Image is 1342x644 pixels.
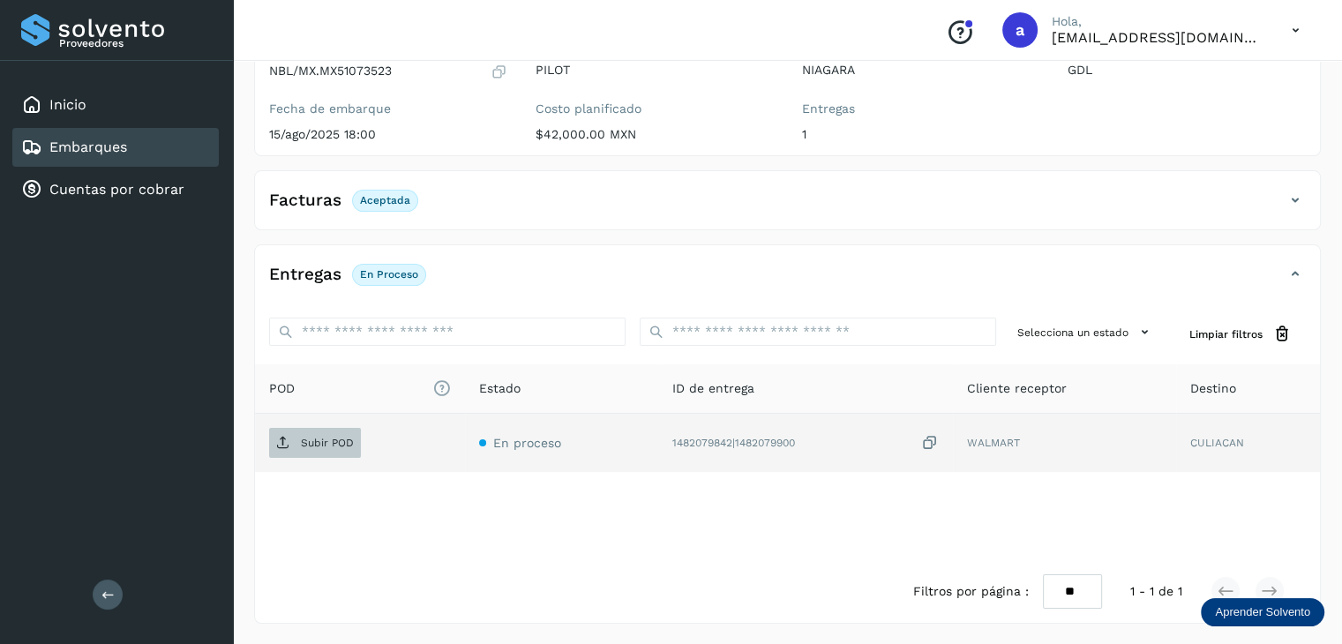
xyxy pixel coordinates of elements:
div: 1482079842|1482079900 [672,434,939,453]
label: Fecha de embarque [269,101,507,116]
div: FacturasAceptada [255,185,1320,229]
p: 1 [802,127,1040,142]
div: EntregasEn proceso [255,259,1320,303]
p: PILOT [536,63,774,78]
span: Estado [479,379,521,398]
p: Subir POD [301,437,354,449]
p: NBL/MX.MX51073523 [269,64,392,79]
span: Limpiar filtros [1189,326,1263,342]
p: aux.facturacion@atpilot.mx [1052,29,1263,46]
div: Cuentas por cobrar [12,170,219,209]
a: Cuentas por cobrar [49,181,184,198]
span: Destino [1190,379,1236,398]
h4: Facturas [269,191,341,211]
span: Cliente receptor [967,379,1067,398]
td: WALMART [953,414,1177,472]
label: Entregas [802,101,1040,116]
div: Aprender Solvento [1201,598,1324,626]
p: Proveedores [59,37,212,49]
a: Inicio [49,96,86,113]
a: Embarques [49,139,127,155]
div: Inicio [12,86,219,124]
p: Aceptada [360,194,410,206]
p: GDL [1068,63,1306,78]
button: Subir POD [269,428,361,458]
span: En proceso [493,436,561,450]
p: NIAGARA [802,63,1040,78]
button: Selecciona un estado [1010,318,1161,347]
label: Costo planificado [536,101,774,116]
p: 15/ago/2025 18:00 [269,127,507,142]
p: Hola, [1052,14,1263,29]
p: Aprender Solvento [1215,605,1310,619]
p: $42,000.00 MXN [536,127,774,142]
p: En proceso [360,268,418,281]
span: POD [269,379,451,398]
td: CULIACAN [1176,414,1320,472]
div: Embarques [12,128,219,167]
span: ID de entrega [672,379,754,398]
button: Limpiar filtros [1175,318,1306,350]
h4: Entregas [269,265,341,285]
span: 1 - 1 de 1 [1130,582,1182,601]
span: Filtros por página : [913,582,1029,601]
